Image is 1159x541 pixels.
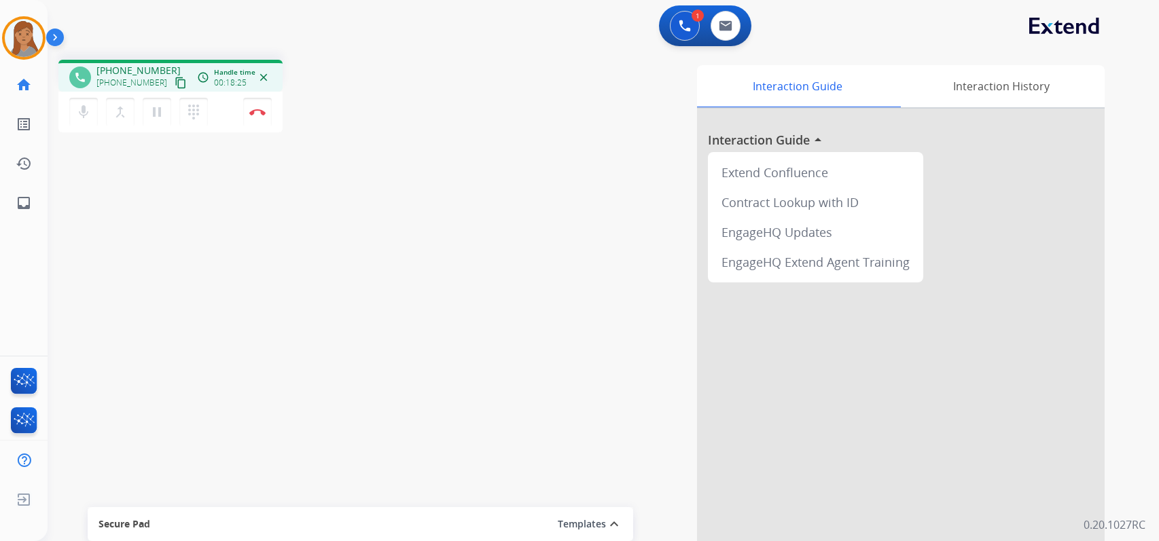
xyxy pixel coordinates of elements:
[713,217,918,247] div: EngageHQ Updates
[16,155,32,172] mat-icon: history
[99,517,150,531] span: Secure Pad
[697,65,897,107] div: Interaction Guide
[112,104,128,120] mat-icon: merge_type
[713,157,918,187] div: Extend Confluence
[713,247,918,277] div: EngageHQ Extend Agent Training
[149,104,165,120] mat-icon: pause
[1084,517,1145,533] p: 0.20.1027RC
[558,516,606,532] button: Templates
[96,77,167,88] span: [PHONE_NUMBER]
[16,195,32,211] mat-icon: inbox
[197,71,209,83] mat-icon: access_time
[713,187,918,217] div: Contract Lookup with ID
[606,516,622,532] mat-icon: expand_less
[5,19,43,57] img: avatar
[74,71,86,83] mat-icon: phone
[692,10,704,22] div: 1
[249,109,266,115] img: control
[175,77,187,89] mat-icon: content_copy
[214,77,247,88] span: 00:18:25
[75,104,92,120] mat-icon: mic
[257,71,270,83] mat-icon: close
[96,64,181,77] span: [PHONE_NUMBER]
[897,65,1105,107] div: Interaction History
[214,67,255,77] span: Handle time
[16,116,32,132] mat-icon: list_alt
[16,77,32,93] mat-icon: home
[185,104,202,120] mat-icon: dialpad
